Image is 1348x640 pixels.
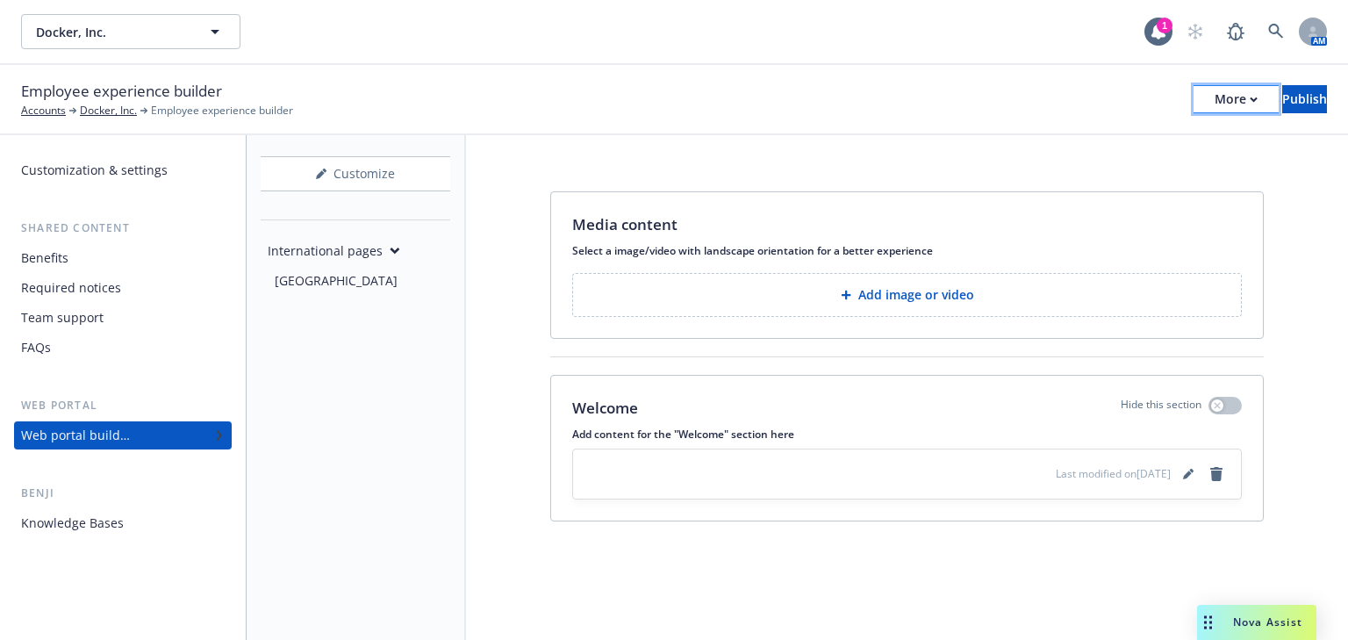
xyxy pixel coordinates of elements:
[268,241,400,260] div: International pages
[14,421,232,449] a: Web portal builder
[1194,85,1279,113] button: More
[36,23,188,41] span: Docker, Inc.
[21,421,130,449] div: Web portal builder
[572,243,1242,258] p: Select a image/video with landscape orientation for a better experience
[1206,464,1227,485] a: remove
[261,156,450,191] button: Customize
[1233,615,1302,629] span: Nova Assist
[1197,605,1316,640] button: Nova Assist
[1157,18,1172,33] div: 1
[80,103,137,119] a: Docker, Inc.
[1178,464,1199,485] a: editPencil
[572,427,1242,442] p: Add content for the "Welcome" section here
[1215,86,1258,112] div: More
[14,156,232,184] a: Customization & settings
[14,219,232,237] div: Shared content
[21,80,222,103] span: Employee experience builder
[572,213,678,236] p: Media content
[14,509,232,537] a: Knowledge Bases
[1121,397,1201,420] p: Hide this section
[21,156,168,184] div: Customization & settings
[572,397,638,420] p: Welcome
[14,485,232,502] div: Benji
[268,267,450,295] a: [GEOGRAPHIC_DATA]
[1197,605,1219,640] div: Drag to move
[21,274,121,302] div: Required notices
[858,286,974,304] p: Add image or video
[21,304,104,332] div: Team support
[1282,85,1327,113] button: Publish
[151,103,293,119] span: Employee experience builder
[21,509,124,537] div: Knowledge Bases
[21,14,240,49] button: Docker, Inc.
[261,157,450,191] div: Customize
[21,244,68,272] div: Benefits
[1282,86,1327,112] div: Publish
[1056,466,1171,482] span: Last modified on [DATE]
[1178,14,1213,49] a: Start snowing
[14,334,232,362] a: FAQs
[14,244,232,272] a: Benefits
[1218,14,1253,49] a: Report a Bug
[1258,14,1294,49] a: Search
[14,274,232,302] a: Required notices
[572,273,1242,317] button: Add image or video
[14,397,232,414] div: Web portal
[21,334,51,362] div: FAQs
[14,304,232,332] a: Team support
[275,267,398,295] div: [GEOGRAPHIC_DATA]
[21,103,66,119] a: Accounts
